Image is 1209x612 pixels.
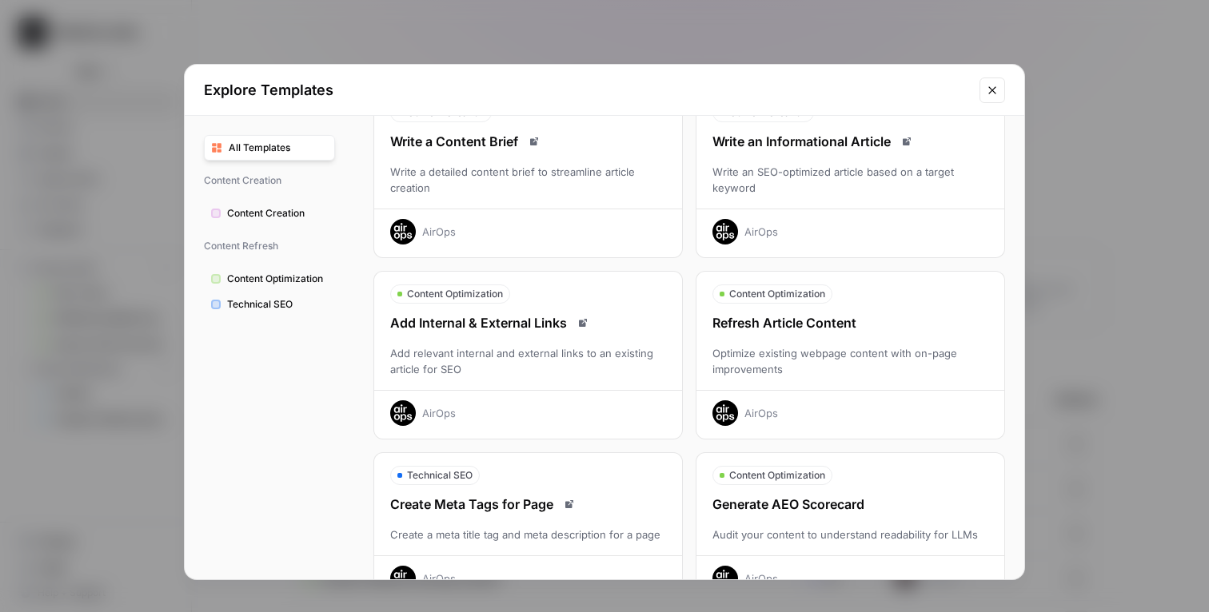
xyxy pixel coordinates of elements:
[373,452,683,605] button: Technical SEOCreate Meta Tags for PageRead docsCreate a meta title tag and meta description for a...
[897,132,916,151] a: Read docs
[227,297,328,312] span: Technical SEO
[422,224,456,240] div: AirOps
[696,164,1004,196] div: Write an SEO-optimized article based on a target keyword
[744,405,778,421] div: AirOps
[374,527,682,542] div: Create a meta title tag and meta description for a page
[407,287,503,301] span: Content Optimization
[204,79,970,101] h2: Explore Templates
[696,132,1004,151] div: Write an Informational Article
[744,224,778,240] div: AirOps
[227,272,328,286] span: Content Optimization
[373,89,683,258] button: Content CreationWrite a Content BriefRead docsWrite a detailed content brief to streamline articl...
[573,313,593,332] a: Read docs
[374,313,682,332] div: Add Internal & External Links
[374,164,682,196] div: Write a detailed content brief to streamline article creation
[525,132,544,151] a: Read docs
[204,201,335,226] button: Content Creation
[729,287,825,301] span: Content Optimization
[744,570,778,586] div: AirOps
[980,77,1005,103] button: Close modal
[204,232,335,260] span: Content Refresh
[204,135,335,161] button: All Templates
[696,345,1004,377] div: Optimize existing webpage content with on-page improvements
[696,527,1004,542] div: Audit your content to understand readability for LLMs
[696,89,1005,258] button: Content CreationWrite an Informational ArticleRead docsWrite an SEO-optimized article based on a ...
[374,345,682,377] div: Add relevant internal and external links to an existing article for SEO
[374,495,682,514] div: Create Meta Tags for Page
[204,292,335,317] button: Technical SEO
[560,495,579,514] a: Read docs
[422,405,456,421] div: AirOps
[696,452,1005,605] button: Content OptimizationGenerate AEO ScorecardAudit your content to understand readability for LLMsAi...
[407,468,473,483] span: Technical SEO
[696,495,1004,514] div: Generate AEO Scorecard
[204,266,335,292] button: Content Optimization
[229,141,328,155] span: All Templates
[373,271,683,439] button: Content OptimizationAdd Internal & External LinksRead docsAdd relevant internal and external link...
[696,271,1005,439] button: Content OptimizationRefresh Article ContentOptimize existing webpage content with on-page improve...
[227,206,328,221] span: Content Creation
[696,313,1004,332] div: Refresh Article Content
[422,570,456,586] div: AirOps
[729,468,825,483] span: Content Optimization
[204,167,335,194] span: Content Creation
[374,132,682,151] div: Write a Content Brief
